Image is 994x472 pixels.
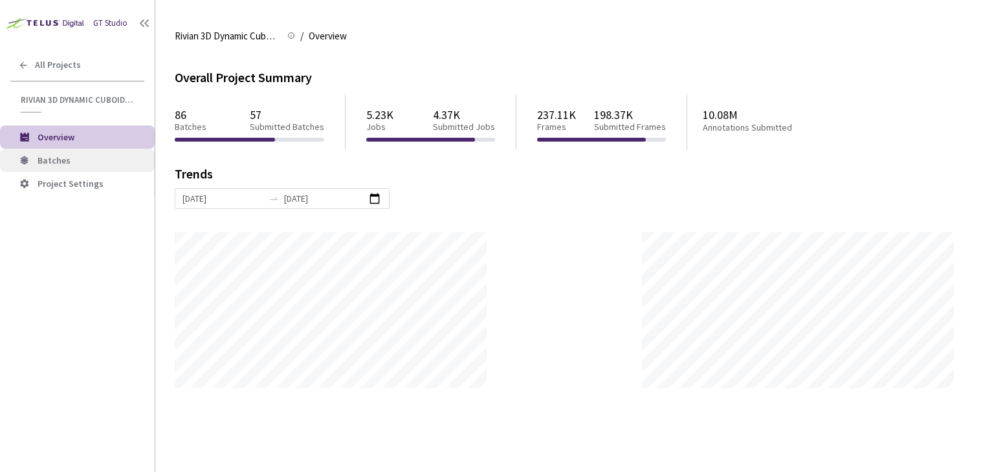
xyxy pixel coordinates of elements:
span: to [269,193,279,204]
li: / [300,28,304,44]
p: Annotations Submitted [703,122,843,133]
span: Rivian 3D Dynamic Cuboids[2024-25] [21,94,137,105]
span: Overview [309,28,347,44]
p: 198.37K [594,108,666,122]
p: 237.11K [537,108,576,122]
p: Submitted Jobs [433,122,495,133]
p: Submitted Frames [594,122,666,133]
p: 4.37K [433,108,495,122]
input: Start date [182,191,263,206]
p: Jobs [366,122,393,133]
div: GT Studio [93,17,127,30]
p: Batches [175,122,206,133]
span: Overview [38,131,74,143]
p: 5.23K [366,108,393,122]
p: 10.08M [703,108,843,122]
span: All Projects [35,59,81,70]
p: 86 [175,108,206,122]
p: Frames [537,122,576,133]
div: Overall Project Summary [175,67,975,87]
span: Batches [38,155,71,166]
p: 57 [250,108,324,122]
span: swap-right [269,193,279,204]
p: Submitted Batches [250,122,324,133]
input: End date [284,191,365,206]
span: Project Settings [38,178,104,189]
div: Trends [175,167,956,188]
span: Rivian 3D Dynamic Cuboids[2024-25] [175,28,280,44]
